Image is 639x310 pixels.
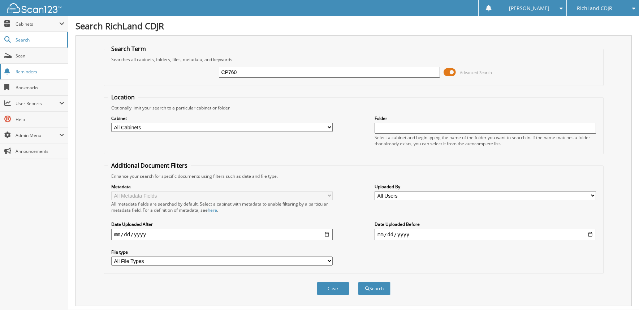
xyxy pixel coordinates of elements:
label: Cabinet [111,115,333,121]
h1: Search RichLand CDJR [75,20,632,32]
label: Uploaded By [375,184,596,190]
img: scan123-logo-white.svg [7,3,61,13]
legend: Additional Document Filters [108,162,191,169]
label: Date Uploaded Before [375,221,596,227]
legend: Location [108,93,138,101]
button: Search [358,282,390,295]
label: File type [111,249,333,255]
span: RichLand CDJR [577,6,612,10]
div: Optionally limit your search to a particular cabinet or folder [108,105,600,111]
span: Search [16,37,63,43]
a: here [208,207,217,213]
input: end [375,229,596,240]
legend: Search Term [108,45,150,53]
label: Date Uploaded After [111,221,333,227]
div: Select a cabinet and begin typing the name of the folder you want to search in. If the name match... [375,134,596,147]
div: Enhance your search for specific documents using filters such as date and file type. [108,173,600,179]
label: Metadata [111,184,333,190]
span: Admin Menu [16,132,59,138]
span: Cabinets [16,21,59,27]
span: [PERSON_NAME] [509,6,549,10]
input: start [111,229,333,240]
span: Reminders [16,69,64,75]
div: Searches all cabinets, folders, files, metadata, and keywords [108,56,600,63]
label: Folder [375,115,596,121]
iframe: Chat Widget [603,275,639,310]
span: Advanced Search [460,70,492,75]
span: Help [16,116,64,122]
span: Scan [16,53,64,59]
span: User Reports [16,100,59,107]
button: Clear [317,282,349,295]
span: Bookmarks [16,85,64,91]
div: All metadata fields are searched by default. Select a cabinet with metadata to enable filtering b... [111,201,333,213]
span: Announcements [16,148,64,154]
